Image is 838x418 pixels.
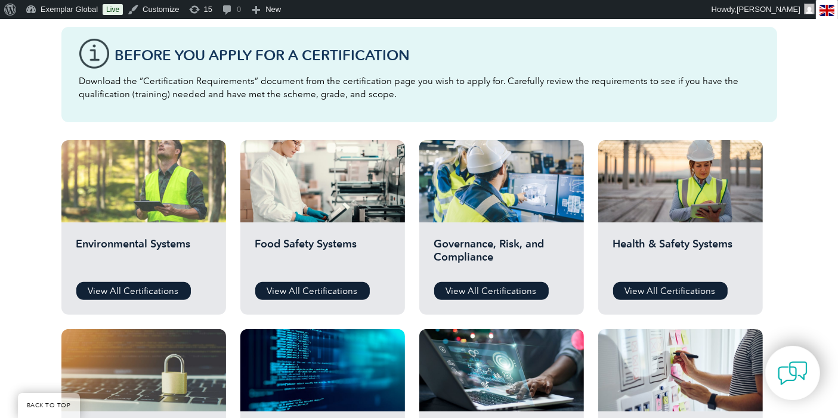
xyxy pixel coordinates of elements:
[76,237,211,273] h2: Environmental Systems
[103,4,123,15] a: Live
[613,237,748,273] h2: Health & Safety Systems
[434,237,569,273] h2: Governance, Risk, and Compliance
[255,237,390,273] h2: Food Safety Systems
[778,358,808,388] img: contact-chat.png
[79,75,759,101] p: Download the “Certification Requirements” document from the certification page you wish to apply ...
[434,282,549,300] a: View All Certifications
[255,282,370,300] a: View All Certifications
[115,48,759,63] h3: Before You Apply For a Certification
[820,5,834,16] img: en
[737,5,800,14] span: [PERSON_NAME]
[613,282,728,300] a: View All Certifications
[76,282,191,300] a: View All Certifications
[18,393,80,418] a: BACK TO TOP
